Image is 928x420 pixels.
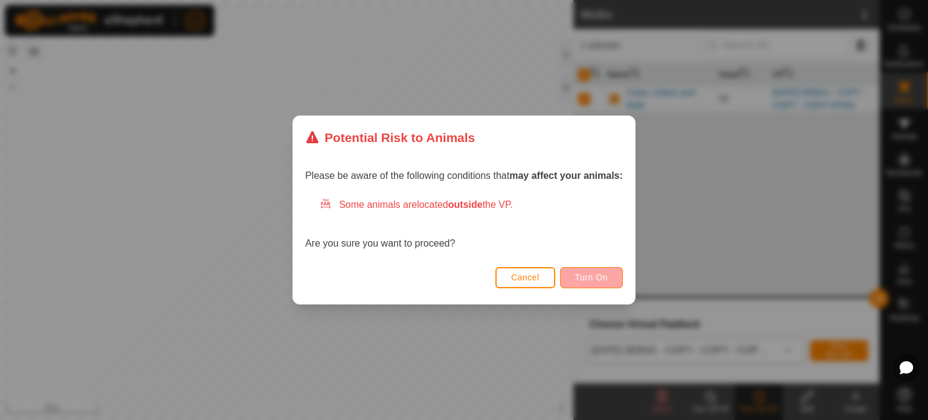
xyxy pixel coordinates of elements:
[575,273,608,282] span: Turn On
[560,267,623,288] button: Turn On
[305,170,623,181] span: Please be aware of the following conditions that
[305,198,623,251] div: Are you sure you want to proceed?
[509,170,623,181] strong: may affect your animals:
[448,199,483,210] strong: outside
[320,198,623,212] div: Some animals are
[305,128,475,147] div: Potential Risk to Animals
[511,273,540,282] span: Cancel
[495,267,555,288] button: Cancel
[417,199,513,210] span: located the VP.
